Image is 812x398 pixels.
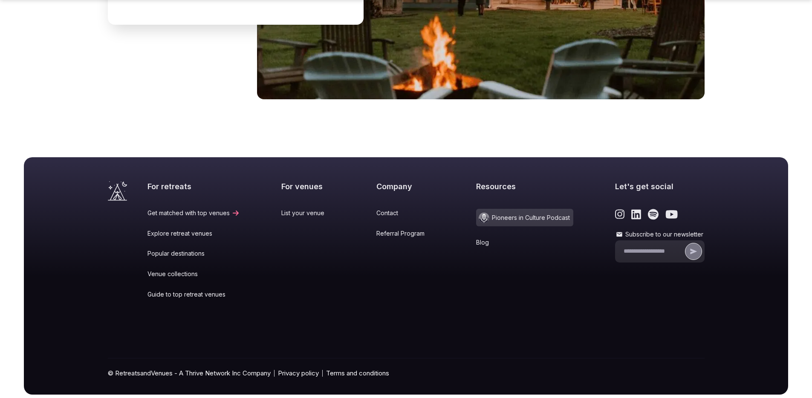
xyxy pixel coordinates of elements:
[376,229,435,238] a: Referral Program
[281,181,335,192] h2: For venues
[147,181,240,192] h2: For retreats
[326,369,389,378] a: Terms and conditions
[281,209,335,217] a: List your venue
[476,181,573,192] h2: Resources
[147,249,240,258] a: Popular destinations
[147,229,240,238] a: Explore retreat venues
[376,181,435,192] h2: Company
[615,230,705,239] label: Subscribe to our newsletter
[376,209,435,217] a: Contact
[665,209,678,220] a: Link to the retreats and venues Youtube page
[631,209,641,220] a: Link to the retreats and venues LinkedIn page
[147,209,240,217] a: Get matched with top venues
[476,238,573,247] a: Blog
[615,181,705,192] h2: Let's get social
[108,358,705,395] div: © RetreatsandVenues - A Thrive Network Inc Company
[147,270,240,278] a: Venue collections
[278,369,319,378] a: Privacy policy
[108,181,127,201] a: Visit the homepage
[648,209,659,220] a: Link to the retreats and venues Spotify page
[147,290,240,299] a: Guide to top retreat venues
[476,209,573,226] a: Pioneers in Culture Podcast
[615,209,625,220] a: Link to the retreats and venues Instagram page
